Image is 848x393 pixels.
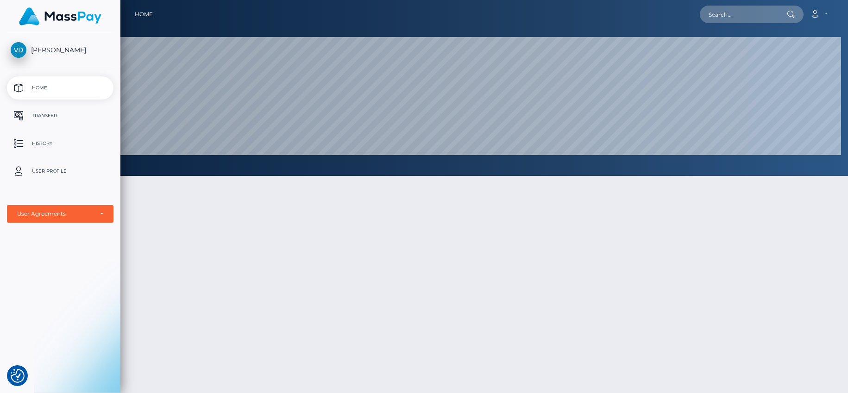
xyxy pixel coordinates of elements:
[7,104,113,127] a: Transfer
[7,76,113,100] a: Home
[7,205,113,223] button: User Agreements
[7,46,113,54] span: [PERSON_NAME]
[11,109,110,123] p: Transfer
[11,164,110,178] p: User Profile
[11,137,110,150] p: History
[11,81,110,95] p: Home
[11,369,25,383] img: Revisit consent button
[7,132,113,155] a: History
[19,7,101,25] img: MassPay
[700,6,787,23] input: Search...
[17,210,93,218] div: User Agreements
[135,5,153,24] a: Home
[11,369,25,383] button: Consent Preferences
[7,160,113,183] a: User Profile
